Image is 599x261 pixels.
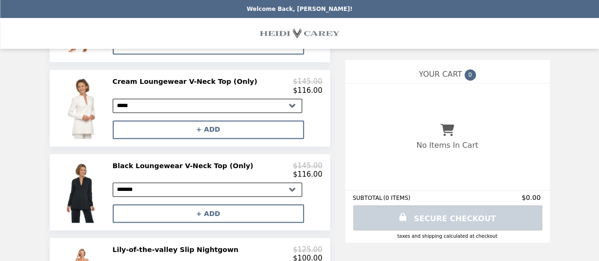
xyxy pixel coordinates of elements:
[293,77,322,86] p: $145.00
[383,195,410,201] span: ( 0 ITEMS )
[353,234,542,239] div: Taxes and Shipping calculated at checkout
[416,141,478,150] p: No Items In Cart
[113,77,261,86] h2: Cream Loungewear V-Neck Top (Only)
[293,170,322,179] p: $116.00
[521,194,542,201] span: $0.00
[60,77,107,138] img: Cream Loungewear V-Neck Top (Only)
[113,245,242,254] h2: Lily-of-the-valley Slip Nightgown
[113,99,302,113] select: Select a product variant
[260,24,340,43] img: Brand Logo
[293,86,322,95] p: $116.00
[113,182,302,197] select: Select a product variant
[247,6,352,12] p: Welcome Back, [PERSON_NAME]!
[113,162,257,170] h2: Black Loungewear V-Neck Top (Only)
[293,162,322,170] p: $145.00
[113,204,304,223] button: + ADD
[60,162,107,223] img: Black Loungewear V-Neck Top (Only)
[113,120,304,139] button: + ADD
[353,195,384,201] span: SUBTOTAL
[419,70,462,79] span: YOUR CART
[465,69,476,81] span: 0
[293,245,322,254] p: $125.00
